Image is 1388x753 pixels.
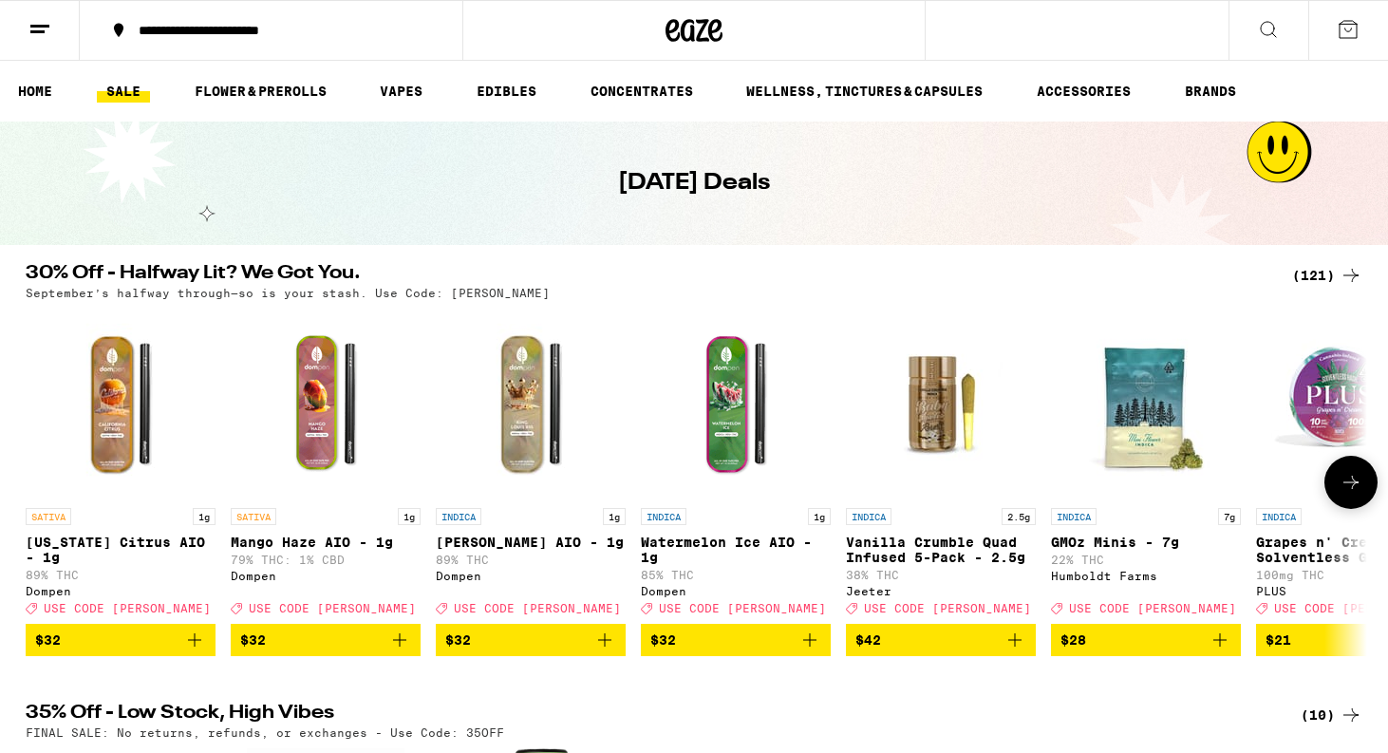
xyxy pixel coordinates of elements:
[26,309,216,624] a: Open page for California Citrus AIO - 1g from Dompen
[26,535,216,565] p: [US_STATE] Citrus AIO - 1g
[35,632,61,648] span: $32
[231,309,421,499] img: Dompen - Mango Haze AIO - 1g
[231,570,421,582] div: Dompen
[855,632,881,648] span: $42
[249,602,416,614] span: USE CODE [PERSON_NAME]
[737,80,992,103] a: WELLNESS, TINCTURES & CAPSULES
[846,309,1036,499] img: Jeeter - Vanilla Crumble Quad Infused 5-Pack - 2.5g
[864,602,1031,614] span: USE CODE [PERSON_NAME]
[26,508,71,525] p: SATIVA
[846,508,891,525] p: INDICA
[641,569,831,581] p: 85% THC
[185,80,336,103] a: FLOWER & PREROLLS
[846,535,1036,565] p: Vanilla Crumble Quad Infused 5-Pack - 2.5g
[44,602,211,614] span: USE CODE [PERSON_NAME]
[846,569,1036,581] p: 38% THC
[1175,80,1246,103] a: BRANDS
[26,726,504,739] p: FINAL SALE: No returns, refunds, or exchanges - Use Code: 35OFF
[1218,508,1241,525] p: 7g
[659,602,826,614] span: USE CODE [PERSON_NAME]
[454,602,621,614] span: USE CODE [PERSON_NAME]
[436,554,626,566] p: 89% THC
[26,704,1269,726] h2: 35% Off - Low Stock, High Vibes
[445,632,471,648] span: $32
[436,508,481,525] p: INDICA
[231,309,421,624] a: Open page for Mango Haze AIO - 1g from Dompen
[1051,570,1241,582] div: Humboldt Farms
[846,309,1036,624] a: Open page for Vanilla Crumble Quad Infused 5-Pack - 2.5g from Jeeter
[641,585,831,597] div: Dompen
[641,309,831,624] a: Open page for Watermelon Ice AIO - 1g from Dompen
[398,508,421,525] p: 1g
[1051,508,1097,525] p: INDICA
[1051,309,1241,624] a: Open page for GMOz Minis - 7g from Humboldt Farms
[650,632,676,648] span: $32
[641,624,831,656] button: Add to bag
[231,624,421,656] button: Add to bag
[193,508,216,525] p: 1g
[9,80,62,103] a: HOME
[1051,624,1241,656] button: Add to bag
[436,624,626,656] button: Add to bag
[581,80,703,103] a: CONCENTRATES
[1027,80,1140,103] a: ACCESSORIES
[1069,602,1236,614] span: USE CODE [PERSON_NAME]
[1266,632,1291,648] span: $21
[26,264,1269,287] h2: 30% Off - Halfway Lit? We Got You.
[26,569,216,581] p: 89% THC
[231,554,421,566] p: 79% THC: 1% CBD
[846,585,1036,597] div: Jeeter
[808,508,831,525] p: 1g
[231,508,276,525] p: SATIVA
[1051,554,1241,566] p: 22% THC
[618,167,770,199] h1: [DATE] Deals
[26,624,216,656] button: Add to bag
[1002,508,1036,525] p: 2.5g
[26,309,216,499] img: Dompen - California Citrus AIO - 1g
[641,309,831,499] img: Dompen - Watermelon Ice AIO - 1g
[603,508,626,525] p: 1g
[641,508,686,525] p: INDICA
[436,309,626,499] img: Dompen - King Louis XIII AIO - 1g
[231,535,421,550] p: Mango Haze AIO - 1g
[26,585,216,597] div: Dompen
[436,309,626,624] a: Open page for King Louis XIII AIO - 1g from Dompen
[1051,535,1241,550] p: GMOz Minis - 7g
[1292,264,1362,287] a: (121)
[846,624,1036,656] button: Add to bag
[641,535,831,565] p: Watermelon Ice AIO - 1g
[1256,508,1302,525] p: INDICA
[370,80,432,103] a: VAPES
[1301,704,1362,726] a: (10)
[1060,632,1086,648] span: $28
[436,535,626,550] p: [PERSON_NAME] AIO - 1g
[240,632,266,648] span: $32
[26,287,550,299] p: September’s halfway through—so is your stash. Use Code: [PERSON_NAME]
[97,80,150,103] a: SALE
[467,80,546,103] a: EDIBLES
[1051,309,1241,499] img: Humboldt Farms - GMOz Minis - 7g
[436,570,626,582] div: Dompen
